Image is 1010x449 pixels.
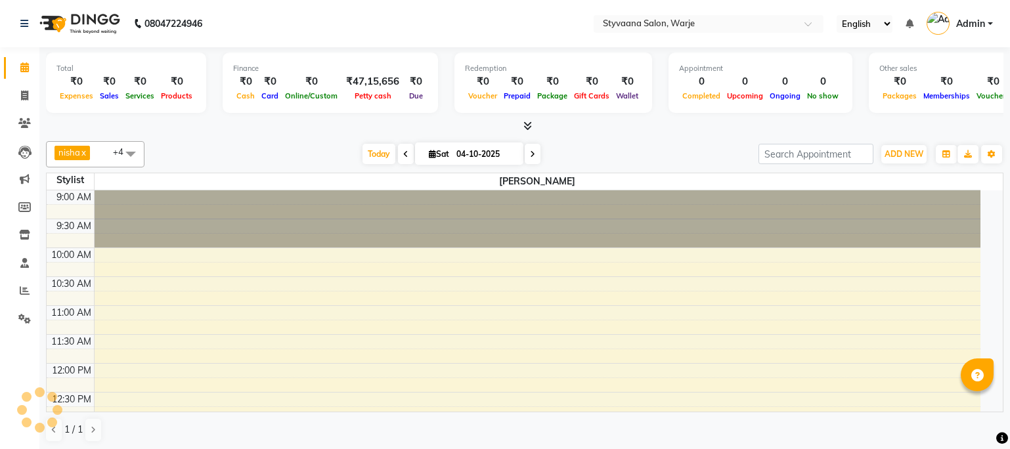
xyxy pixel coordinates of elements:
span: Voucher [465,91,500,100]
div: 0 [724,74,766,89]
div: ₹0 [282,74,341,89]
div: 9:00 AM [54,190,94,204]
div: ₹0 [465,74,500,89]
span: Petty cash [351,91,395,100]
div: ₹47,15,656 [341,74,405,89]
span: 1 / 1 [64,423,83,437]
span: Memberships [920,91,973,100]
div: 11:30 AM [49,335,94,349]
span: Today [362,144,395,164]
input: 2025-10-04 [452,144,518,164]
div: ₹0 [405,74,428,89]
span: Gift Cards [571,91,613,100]
div: ₹0 [97,74,122,89]
span: Packages [879,91,920,100]
span: No show [804,91,842,100]
div: 0 [804,74,842,89]
div: Total [56,63,196,74]
input: Search Appointment [758,144,873,164]
div: 12:00 PM [49,364,94,377]
span: Ongoing [766,91,804,100]
div: 9:30 AM [54,219,94,233]
div: 10:30 AM [49,277,94,291]
div: Stylist [47,173,94,187]
span: Sales [97,91,122,100]
div: ₹0 [258,74,282,89]
span: [PERSON_NAME] [95,173,981,190]
span: Package [534,91,571,100]
div: 0 [766,74,804,89]
div: ₹0 [122,74,158,89]
img: logo [33,5,123,42]
a: x [80,147,86,158]
div: ₹0 [534,74,571,89]
span: Due [406,91,426,100]
span: nisha [58,147,80,158]
div: 10:00 AM [49,248,94,262]
div: ₹0 [500,74,534,89]
span: Online/Custom [282,91,341,100]
b: 08047224946 [144,5,202,42]
div: Redemption [465,63,642,74]
span: Prepaid [500,91,534,100]
span: Admin [956,17,985,31]
span: Upcoming [724,91,766,100]
div: ₹0 [571,74,613,89]
div: 11:00 AM [49,306,94,320]
span: Wallet [613,91,642,100]
span: Sat [426,149,452,159]
span: Completed [679,91,724,100]
div: ₹0 [158,74,196,89]
div: ₹0 [613,74,642,89]
span: ADD NEW [885,149,923,159]
button: ADD NEW [881,145,927,163]
span: +4 [113,146,133,157]
div: Finance [233,63,428,74]
span: Products [158,91,196,100]
div: ₹0 [879,74,920,89]
span: Services [122,91,158,100]
div: ₹0 [920,74,973,89]
span: Card [258,91,282,100]
div: 12:30 PM [49,393,94,406]
span: Cash [233,91,258,100]
div: ₹0 [233,74,258,89]
span: Expenses [56,91,97,100]
div: ₹0 [56,74,97,89]
div: 0 [679,74,724,89]
div: Appointment [679,63,842,74]
img: Admin [927,12,950,35]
